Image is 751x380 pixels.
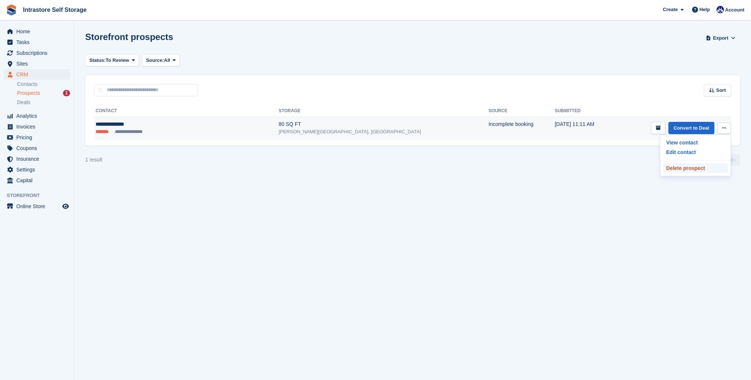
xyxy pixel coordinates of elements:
td: [DATE] 11:11 AM [555,117,613,140]
a: menu [4,121,70,132]
span: Status: [89,57,106,64]
span: Tasks [16,37,61,47]
span: Deals [17,99,30,106]
span: Prospects [17,90,40,97]
a: View contact [663,138,728,147]
span: Pricing [16,132,61,143]
a: Delete prospect [663,163,728,173]
span: All [164,57,170,64]
div: 1 [63,90,70,96]
span: Analytics [16,111,61,121]
a: menu [4,201,70,211]
span: Online Store [16,201,61,211]
a: menu [4,154,70,164]
span: Storefront [7,192,74,199]
span: Subscriptions [16,48,61,58]
span: Sites [16,59,61,69]
span: Capital [16,175,61,186]
span: Coupons [16,143,61,153]
span: Invoices [16,121,61,132]
img: Mathew Tremewan [717,6,724,13]
span: Settings [16,164,61,175]
th: Storage [279,105,488,117]
span: Create [663,6,678,13]
a: Intrastore Self Storage [20,4,90,16]
a: Deals [17,99,70,106]
span: Insurance [16,154,61,164]
a: menu [4,26,70,37]
a: Preview store [61,202,70,211]
a: menu [4,37,70,47]
span: Source: [146,57,164,64]
span: Sort [716,87,726,94]
th: Source [488,105,555,117]
a: menu [4,175,70,186]
a: menu [4,48,70,58]
th: Submitted [555,105,613,117]
a: menu [4,69,70,80]
span: Export [713,34,728,42]
a: Contacts [17,81,70,88]
div: [PERSON_NAME][GEOGRAPHIC_DATA], [GEOGRAPHIC_DATA] [279,128,488,136]
span: Account [725,6,744,14]
a: Edit contact [663,147,728,157]
span: Help [700,6,710,13]
button: Export [704,32,737,44]
a: menu [4,143,70,153]
td: Incomplete booking [488,117,555,140]
a: Convert to Deal [668,122,714,134]
a: menu [4,164,70,175]
div: 1 result [85,156,102,164]
div: 80 SQ FT [279,120,488,128]
a: menu [4,111,70,121]
button: Source: All [142,54,180,67]
th: Contact [94,105,279,117]
a: menu [4,132,70,143]
img: stora-icon-8386f47178a22dfd0bd8f6a31ec36ba5ce8667c1dd55bd0f319d3a0aa187defe.svg [6,4,17,16]
span: CRM [16,69,61,80]
a: menu [4,59,70,69]
span: Home [16,26,61,37]
h1: Storefront prospects [85,32,173,42]
button: Status: To Review [85,54,139,67]
span: To Review [106,57,129,64]
a: Prospects 1 [17,89,70,97]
